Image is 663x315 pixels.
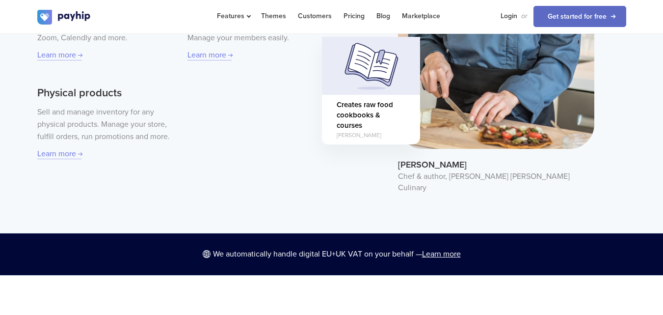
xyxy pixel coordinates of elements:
span: [PERSON_NAME] [337,131,405,140]
a: Learn more [37,149,81,159]
a: Get started for free [533,6,626,27]
h3: Physical products [37,86,174,101]
span: Features [217,12,249,20]
img: homepage-hero-card-image.svg [322,37,420,95]
img: logo.svg [37,10,91,25]
span: Chef & author, [PERSON_NAME] [PERSON_NAME] Culinary [398,171,594,194]
a: Learn more [37,50,81,60]
span: Creates raw food cookbooks & courses [337,100,405,131]
a: Learn more [422,249,461,259]
span: [PERSON_NAME] [398,149,594,172]
p: Sell and manage inventory for any physical products. Manage your store, fulfill orders, run promo... [37,106,174,143]
a: Learn more [187,50,232,60]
